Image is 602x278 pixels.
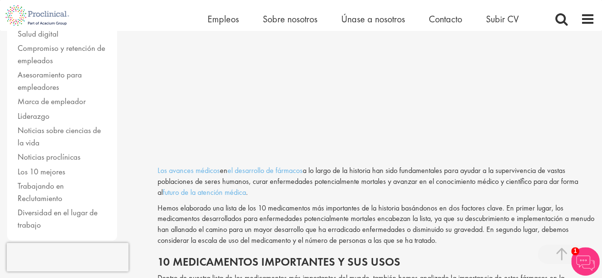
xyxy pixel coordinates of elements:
[573,248,577,254] font: 1
[163,187,246,197] a: futuro de la atención médica
[18,125,101,148] a: Noticias sobre ciencias de la vida
[18,29,59,39] a: Salud digital
[18,69,82,92] a: Asesoramiento para empleadores
[18,166,65,177] a: Los 10 mejores
[18,96,86,106] a: Marca de empleador
[18,207,98,230] a: Diversidad en el lugar de trabajo
[486,13,519,25] a: Subir CV
[18,181,64,203] a: Trabajando en Reclutamiento
[341,13,405,25] a: Únase a nosotros
[246,187,248,197] font: .
[207,13,239,25] a: Empleos
[158,203,594,246] font: Hemos elaborado una lista de los 10 medicamentos más importantes de la historia basándonos en dos...
[18,43,105,66] a: Compromiso y retención de empleados
[7,243,128,271] iframe: reCAPTCHA
[263,13,317,25] a: Sobre nosotros
[158,165,578,197] font: a lo largo de la historia han sido fundamentales para ayudar a la supervivencia de vastas poblaci...
[429,13,462,25] a: Contacto
[18,111,49,121] a: Liderazgo
[571,247,600,276] img: Chatbot
[158,254,400,269] font: 10 medicamentos importantes y sus usos
[18,152,80,162] a: Noticias proclínicas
